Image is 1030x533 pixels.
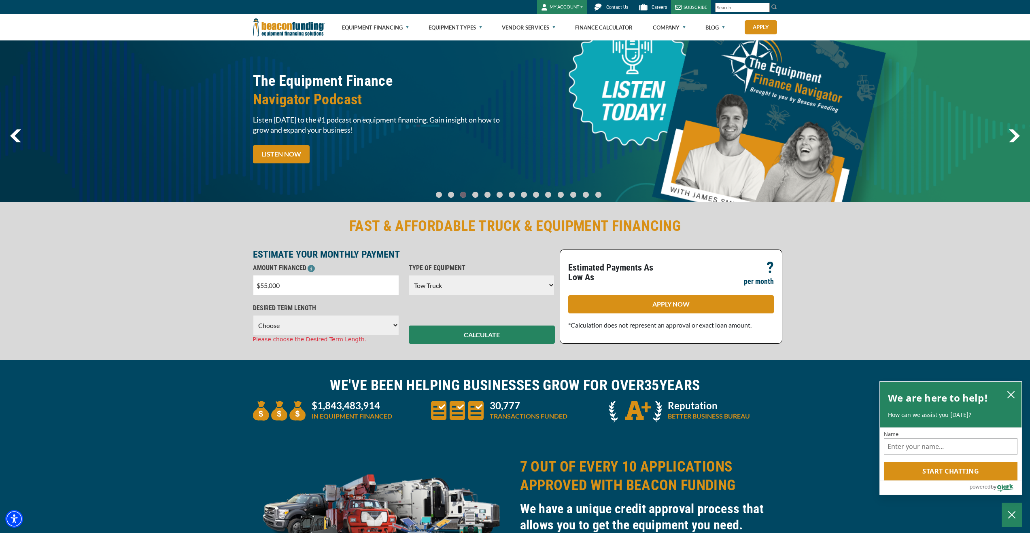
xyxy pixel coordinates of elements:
[253,275,399,295] input: $
[253,14,325,40] img: Beacon Funding Corporation logo
[668,401,750,410] p: Reputation
[520,457,777,495] h2: 7 OUT OF EVERY 10 APPLICATIONS APPROVED WITH BEACON FUNDING
[10,129,21,142] img: Left Navigator
[888,411,1013,419] p: How can we assist you [DATE]?
[312,411,392,421] p: IN EQUIPMENT FINANCED
[745,20,777,34] a: Apply
[568,295,774,313] a: APPLY NOW
[653,15,686,40] a: Company
[253,72,510,109] h2: The Equipment Finance
[568,321,752,329] span: *Calculation does not represent an approval or exact loan amount.
[253,509,510,517] a: equipment collage
[884,462,1017,480] button: Start chatting
[991,482,996,492] span: by
[253,335,399,344] div: Please choose the Desired Term Length.
[409,326,555,344] button: CALCULATE
[409,263,555,273] p: TYPE OF EQUIPMENT
[312,401,392,410] p: $1,843,483,914
[253,263,399,273] p: AMOUNT FINANCED
[253,90,510,109] span: Navigator Podcast
[253,303,399,313] p: DESIRED TERM LENGTH
[431,401,484,420] img: three document icons to convery large amount of transactions funded
[471,191,480,198] a: Go To Slide 3
[519,191,529,198] a: Go To Slide 7
[969,482,990,492] span: powered
[575,15,633,40] a: Finance Calculator
[459,191,468,198] a: Go To Slide 2
[652,4,667,10] span: Careers
[771,4,777,10] img: Search
[884,438,1017,455] input: Name
[884,431,1017,437] label: Name
[429,15,482,40] a: Equipment Types
[581,191,591,198] a: Go To Slide 12
[502,15,555,40] a: Vendor Services
[253,250,555,259] p: ESTIMATE YOUR MONTHLY PAYMENT
[606,4,628,10] span: Contact Us
[568,263,666,282] p: Estimated Payments As Low As
[879,381,1022,495] div: olark chatbox
[744,277,774,286] p: per month
[888,390,988,406] h2: We are here to help!
[434,191,444,198] a: Go To Slide 0
[705,15,725,40] a: Blog
[767,263,774,273] p: ?
[253,115,510,135] span: Listen [DATE] to the #1 podcast on equipment financing. Gain insight on how to grow and expand yo...
[483,191,493,198] a: Go To Slide 4
[507,191,517,198] a: Go To Slide 6
[969,481,1022,495] a: Powered by Olark
[544,191,553,198] a: Go To Slide 9
[715,3,770,12] input: Search
[609,401,662,423] img: A + icon
[1009,129,1020,142] img: Right Navigator
[761,4,768,11] a: Clear search text
[520,501,777,533] h3: We have a unique credit approval process that allows you to get the equipment you need.
[253,217,777,235] h2: FAST & AFFORDABLE TRUCK & EQUIPMENT FINANCING
[1002,503,1022,527] button: Close Chatbox
[253,145,310,163] a: LISTEN NOW
[644,377,659,394] span: 35
[446,191,456,198] a: Go To Slide 1
[490,411,567,421] p: TRANSACTIONS FUNDED
[668,411,750,421] p: BETTER BUSINESS BUREAU
[10,129,21,142] a: previous
[253,401,306,421] img: three money bags to convey large amount of equipment financed
[253,376,777,395] h2: WE'VE BEEN HELPING BUSINESSES GROW FOR OVER YEARS
[1005,389,1017,400] button: close chatbox
[5,510,23,528] div: Accessibility Menu
[1009,129,1020,142] a: next
[556,191,566,198] a: Go To Slide 10
[490,401,567,410] p: 30,777
[593,191,603,198] a: Go To Slide 13
[495,191,505,198] a: Go To Slide 5
[342,15,409,40] a: Equipment Financing
[568,191,578,198] a: Go To Slide 11
[531,191,541,198] a: Go To Slide 8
